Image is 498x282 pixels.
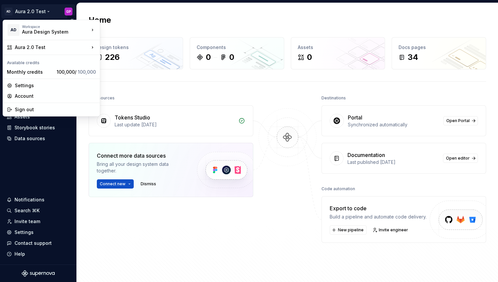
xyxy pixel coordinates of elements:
[22,29,78,35] div: Aura Design System
[22,25,89,29] div: Workspace
[57,69,96,75] span: 100,000 /
[15,106,96,113] div: Sign out
[8,24,19,36] div: AD
[15,44,89,51] div: Aura 2.0 Test
[15,93,96,99] div: Account
[4,56,98,67] div: Available credits
[15,82,96,89] div: Settings
[78,69,96,75] span: 100,000
[7,69,54,75] div: Monthly credits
